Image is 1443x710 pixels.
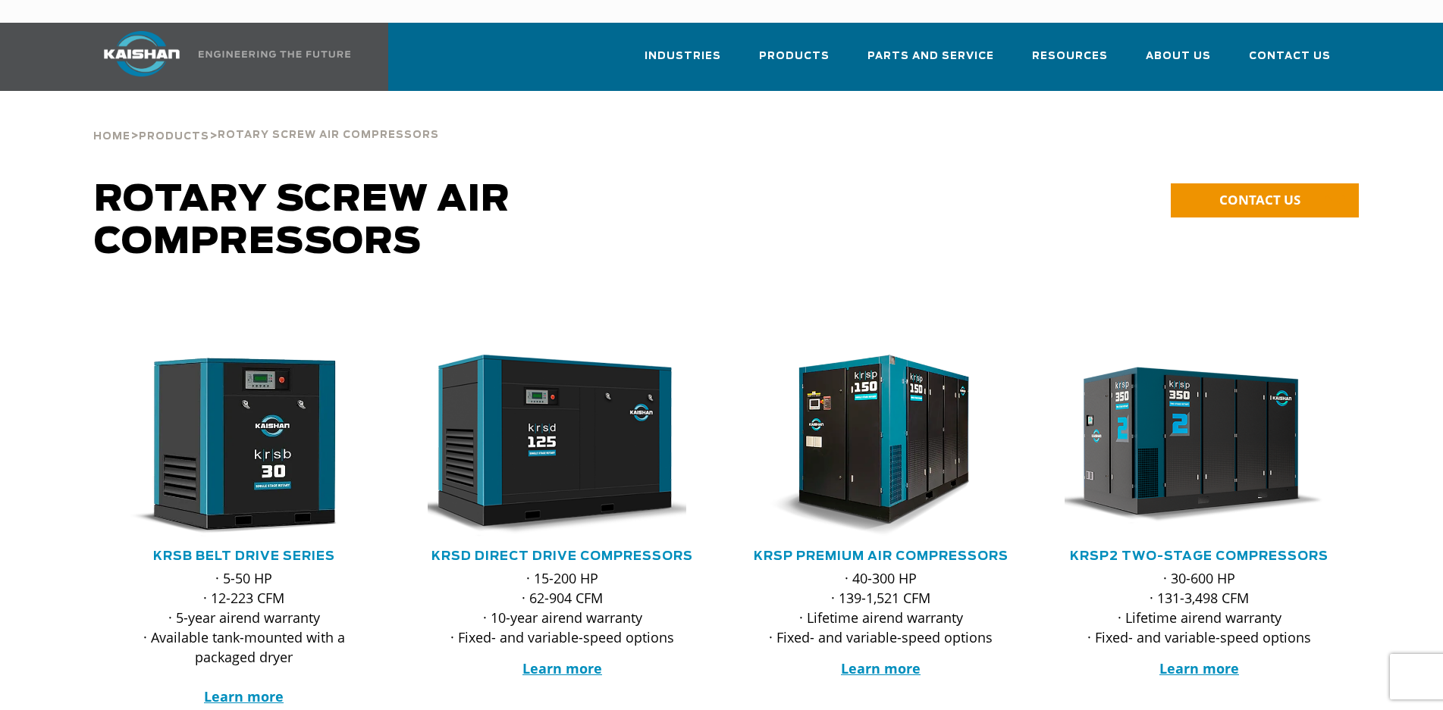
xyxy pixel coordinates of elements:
a: KRSB Belt Drive Series [153,550,335,562]
p: · 5-50 HP · 12-223 CFM · 5-year airend warranty · Available tank-mounted with a packaged dryer [109,568,379,706]
a: Home [93,129,130,142]
a: Kaishan USA [85,23,353,91]
span: Products [759,48,830,65]
img: Engineering the future [199,51,350,58]
a: About Us [1146,36,1211,88]
a: Products [139,129,209,142]
div: krsp350 [1065,355,1335,536]
span: About Us [1146,48,1211,65]
div: > > [93,91,439,149]
a: Learn more [841,659,921,677]
a: Learn more [1159,659,1239,677]
a: Products [759,36,830,88]
div: krsd125 [428,355,698,536]
a: KRSD Direct Drive Compressors [431,550,693,562]
span: CONTACT US [1219,191,1300,208]
span: Products [139,132,209,142]
a: Learn more [204,687,284,705]
span: Home [93,132,130,142]
img: kaishan logo [85,31,199,77]
img: krsd125 [416,355,686,536]
a: Learn more [522,659,602,677]
a: Parts and Service [867,36,994,88]
a: CONTACT US [1171,183,1359,217]
span: Rotary Screw Air Compressors [94,182,510,261]
a: KRSP Premium Air Compressors [754,550,1009,562]
span: Parts and Service [867,48,994,65]
a: Resources [1032,36,1108,88]
div: krsp150 [746,355,1016,536]
img: krsp350 [1053,355,1323,536]
span: Rotary Screw Air Compressors [218,130,439,140]
p: · 40-300 HP · 139-1,521 CFM · Lifetime airend warranty · Fixed- and variable-speed options [746,568,1016,647]
a: KRSP2 Two-Stage Compressors [1070,550,1329,562]
span: Industries [645,48,721,65]
img: krsb30 [98,355,368,536]
img: krsp150 [735,355,1005,536]
p: · 30-600 HP · 131-3,498 CFM · Lifetime airend warranty · Fixed- and variable-speed options [1065,568,1335,647]
span: Resources [1032,48,1108,65]
span: Contact Us [1249,48,1331,65]
a: Industries [645,36,721,88]
a: Contact Us [1249,36,1331,88]
div: krsb30 [109,355,379,536]
p: · 15-200 HP · 62-904 CFM · 10-year airend warranty · Fixed- and variable-speed options [428,568,698,647]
